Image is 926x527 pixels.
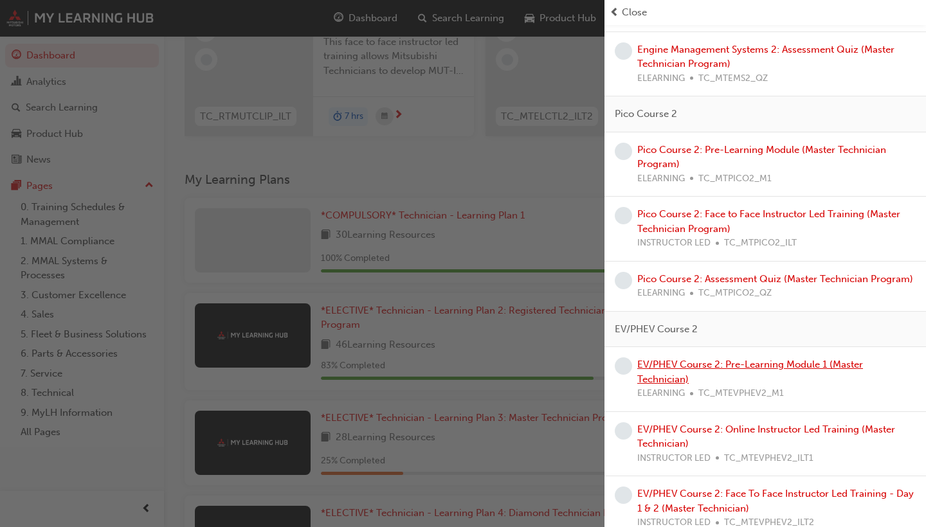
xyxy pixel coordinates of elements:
[637,286,685,301] span: ELEARNING
[615,422,632,440] span: learningRecordVerb_NONE-icon
[637,273,913,285] a: Pico Course 2: Assessment Quiz (Master Technician Program)
[698,172,772,186] span: TC_MTPICO2_M1
[637,359,863,385] a: EV/PHEV Course 2: Pre-Learning Module 1 (Master Technician)
[637,172,685,186] span: ELEARNING
[637,236,711,251] span: INSTRUCTOR LED
[615,42,632,60] span: learningRecordVerb_NONE-icon
[637,451,711,466] span: INSTRUCTOR LED
[698,286,772,301] span: TC_MTPICO2_QZ
[724,451,813,466] span: TC_MTEVPHEV2_ILT1
[615,207,632,224] span: learningRecordVerb_NONE-icon
[622,5,647,20] span: Close
[698,386,784,401] span: TC_MTEVPHEV2_M1
[637,71,685,86] span: ELEARNING
[724,236,797,251] span: TC_MTPICO2_ILT
[637,144,886,170] a: Pico Course 2: Pre-Learning Module (Master Technician Program)
[615,107,677,121] span: Pico Course 2
[615,143,632,160] span: learningRecordVerb_NONE-icon
[615,272,632,289] span: learningRecordVerb_NONE-icon
[637,424,895,450] a: EV/PHEV Course 2: Online Instructor Led Training (Master Technician)
[637,44,894,70] a: Engine Management Systems 2: Assessment Quiz (Master Technician Program)
[615,487,632,504] span: learningRecordVerb_NONE-icon
[698,71,768,86] span: TC_MTEMS2_QZ
[615,357,632,375] span: learningRecordVerb_NONE-icon
[610,5,921,20] button: prev-iconClose
[610,5,619,20] span: prev-icon
[615,322,698,337] span: EV/PHEV Course 2
[637,386,685,401] span: ELEARNING
[637,208,900,235] a: Pico Course 2: Face to Face Instructor Led Training (Master Technician Program)
[637,488,914,514] a: EV/PHEV Course 2: Face To Face Instructor Led Training - Day 1 & 2 (Master Technician)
